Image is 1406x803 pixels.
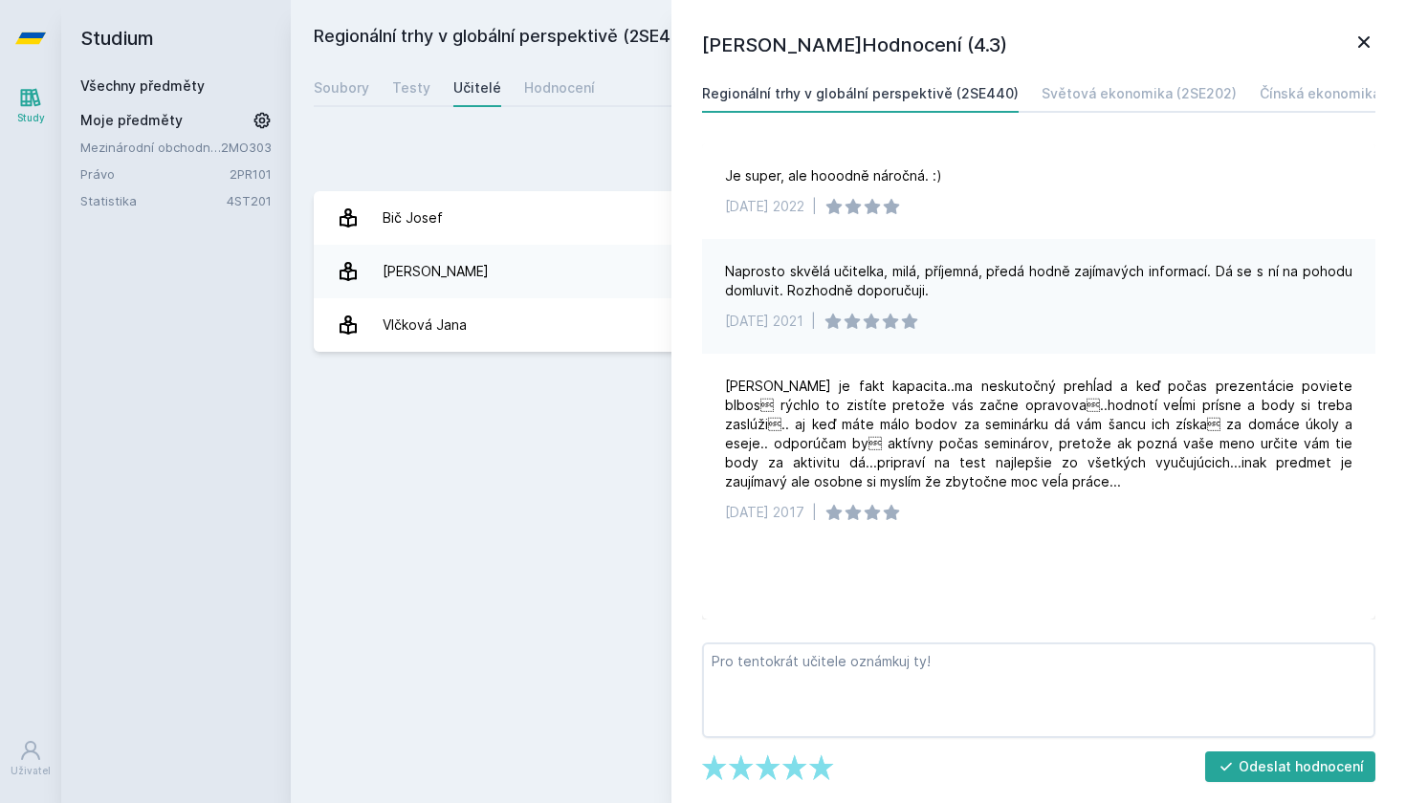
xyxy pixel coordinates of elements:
a: Bič Josef 1 hodnocení 5.0 [314,191,1383,245]
a: 4ST201 [227,193,272,208]
div: [DATE] 2022 [725,197,804,216]
a: Hodnocení [524,69,595,107]
h2: Regionální trhy v globální perspektivě (2SE440) [314,23,1169,54]
div: | [812,197,817,216]
a: Všechny předměty [80,77,205,94]
a: Vlčková Jana 1 hodnocení 2.0 [314,298,1383,352]
a: Soubory [314,69,369,107]
a: 2MO303 [221,140,272,155]
div: Soubory [314,78,369,98]
a: Učitelé [453,69,501,107]
div: Je super, ale hooodně náročná. :) [725,166,942,185]
a: 2PR101 [230,166,272,182]
span: Moje předměty [80,111,183,130]
a: Uživatel [4,729,57,788]
div: Bič Josef [383,199,443,237]
a: [PERSON_NAME] 3 hodnocení 4.3 [314,245,1383,298]
div: Hodnocení [524,78,595,98]
div: Vlčková Jana [383,306,467,344]
div: [DATE] 2021 [725,312,803,331]
a: Study [4,76,57,135]
div: Naprosto skvělá učitelka, milá, příjemná, předá hodně zajímavých informací. Dá se s ní na pohodu ... [725,262,1352,300]
div: Study [17,111,45,125]
div: | [811,312,816,331]
a: Mezinárodní obchodní jednání a protokol [80,138,221,157]
a: Statistika [80,191,227,210]
div: Uživatel [11,764,51,778]
div: [PERSON_NAME] [383,252,489,291]
div: Testy [392,78,430,98]
a: Testy [392,69,430,107]
div: Učitelé [453,78,501,98]
a: Právo [80,164,230,184]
